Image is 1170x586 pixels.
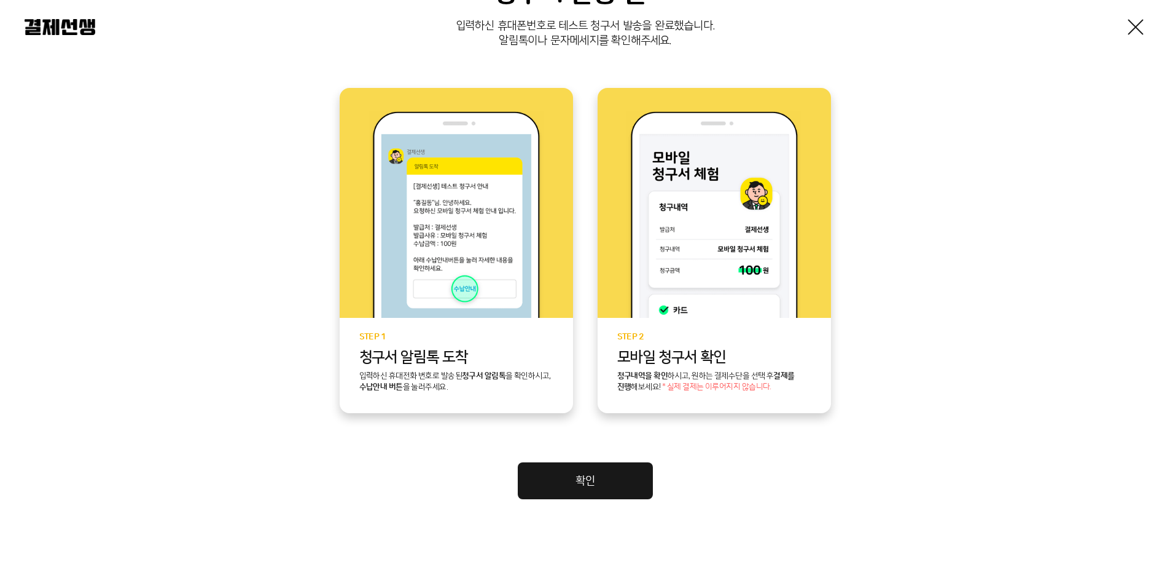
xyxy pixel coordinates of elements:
[617,333,811,342] p: STEP 2
[359,382,403,391] b: 수납안내 버튼
[617,371,668,380] b: 청구내역을 확인
[462,371,505,380] b: 청구서 알림톡
[369,111,544,318] img: step1 이미지
[617,371,795,391] b: 결제를 진행
[617,371,811,393] p: 하시고, 원하는 결제수단을 선택 후 해보세요!
[359,349,553,366] p: 청구서 알림톡 도착
[617,349,811,366] p: 모바일 청구서 확인
[359,371,553,393] p: 입력하신 휴대전화 번호로 발송된 을 확인하시고, 을 눌러주세요.
[626,111,801,318] img: step2 이미지
[25,19,95,35] img: 결제선생
[359,333,553,342] p: STEP 1
[518,462,653,499] a: 확인
[662,383,771,392] span: * 실제 결제는 이루어지지 않습니다.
